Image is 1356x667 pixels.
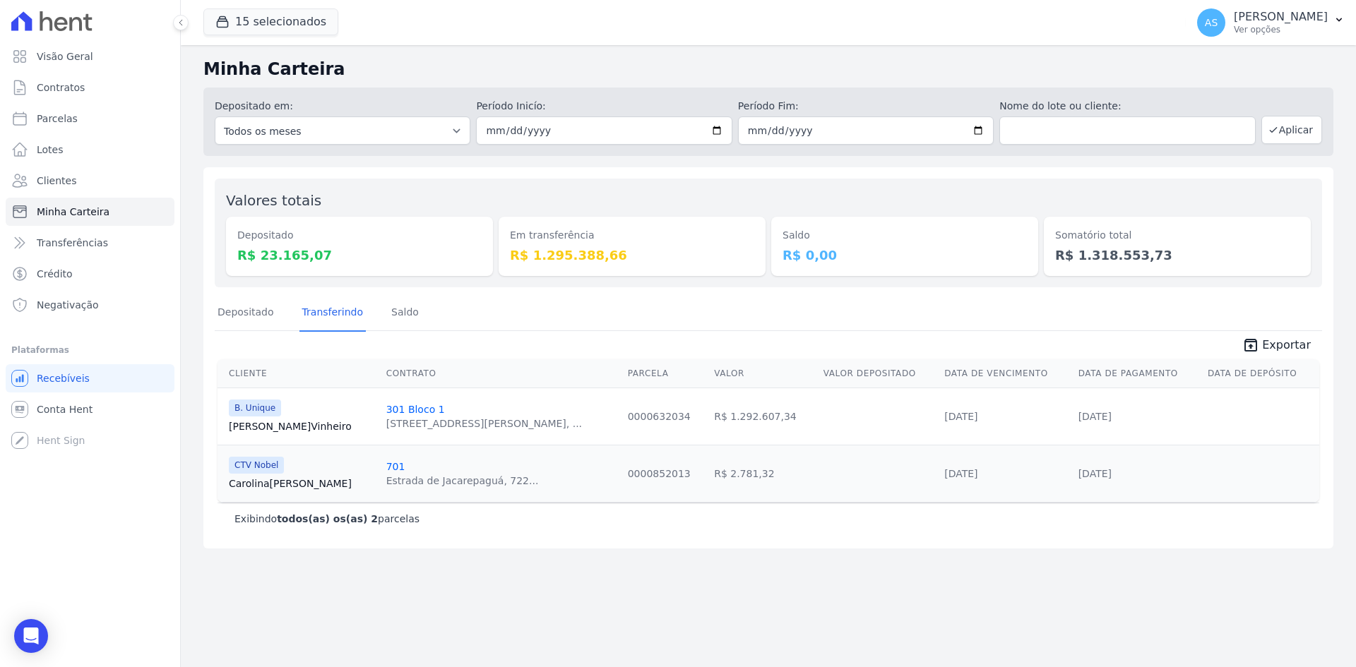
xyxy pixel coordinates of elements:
[1055,228,1299,243] dt: Somatório total
[234,512,420,526] p: Exibindo parcelas
[229,419,375,433] a: [PERSON_NAME]Vinheiro
[622,359,708,388] th: Parcela
[1073,359,1202,388] th: Data de Pagamento
[299,295,367,332] a: Transferindo
[237,228,482,243] dt: Depositado
[37,49,93,64] span: Visão Geral
[6,229,174,257] a: Transferências
[37,205,109,219] span: Minha Carteira
[215,100,293,112] label: Depositado em:
[381,359,622,388] th: Contrato
[6,395,174,423] a: Conta Hent
[37,80,85,95] span: Contratos
[6,136,174,164] a: Lotes
[783,228,1027,243] dt: Saldo
[229,457,284,474] span: CTV Nobel
[708,445,818,502] td: R$ 2.781,32
[37,143,64,157] span: Lotes
[999,99,1255,114] label: Nome do lote ou cliente:
[14,619,48,653] div: Open Intercom Messenger
[944,468,977,479] a: [DATE]
[386,416,582,431] div: [STREET_ADDRESS][PERSON_NAME], ...
[476,99,732,114] label: Período Inicío:
[1261,116,1322,144] button: Aplicar
[1186,3,1356,42] button: AS [PERSON_NAME] Ver opções
[237,246,482,265] dd: R$ 23.165,07
[628,411,691,422] a: 0000632034
[510,228,754,243] dt: Em transferência
[37,174,76,188] span: Clientes
[6,364,174,392] a: Recebíveis
[708,387,818,445] td: R$ 1.292.607,34
[1234,24,1328,35] p: Ver opções
[6,198,174,226] a: Minha Carteira
[6,104,174,133] a: Parcelas
[229,399,281,416] span: B. Unique
[708,359,818,388] th: Valor
[1262,337,1311,354] span: Exportar
[37,112,78,126] span: Parcelas
[1055,246,1299,265] dd: R$ 1.318.553,73
[738,99,994,114] label: Período Fim:
[203,8,338,35] button: 15 selecionados
[939,359,1072,388] th: Data de Vencimento
[510,246,754,265] dd: R$ 1.295.388,66
[226,192,321,209] label: Valores totais
[37,298,99,312] span: Negativação
[229,476,375,491] a: Carolina[PERSON_NAME]
[6,167,174,195] a: Clientes
[218,359,381,388] th: Cliente
[1205,18,1218,28] span: AS
[37,371,90,385] span: Recebíveis
[386,474,539,488] div: Estrada de Jacarepaguá, 722...
[1231,337,1322,356] a: unarchive Exportar
[1078,411,1112,422] a: [DATE]
[37,267,73,281] span: Crédito
[11,342,169,359] div: Plataformas
[1242,337,1259,354] i: unarchive
[388,295,422,332] a: Saldo
[6,260,174,288] a: Crédito
[386,404,445,415] a: 301 Bloco 1
[944,411,977,422] a: [DATE]
[628,468,691,479] a: 0000852013
[1078,468,1112,479] a: [DATE]
[1234,10,1328,24] p: [PERSON_NAME]
[6,73,174,102] a: Contratos
[277,513,378,524] b: todos(as) os(as) 2
[215,295,277,332] a: Depositado
[37,402,93,416] span: Conta Hent
[6,42,174,71] a: Visão Geral
[6,291,174,319] a: Negativação
[1202,359,1319,388] th: Data de Depósito
[783,246,1027,265] dd: R$ 0,00
[818,359,939,388] th: Valor Depositado
[386,461,405,472] a: 701
[37,236,108,250] span: Transferências
[203,56,1333,82] h2: Minha Carteira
